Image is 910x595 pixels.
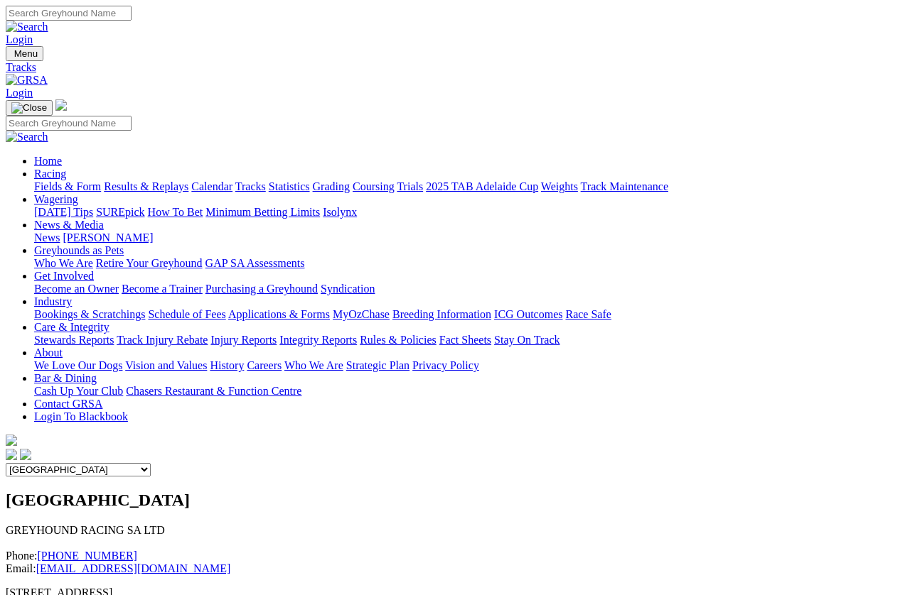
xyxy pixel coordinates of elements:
a: Stay On Track [494,334,560,346]
a: Login [6,33,33,45]
a: Injury Reports [210,334,277,346]
a: Who We Are [284,359,343,371]
p: GREYHOUND RACING SA LTD Phone: Email: [6,524,904,575]
a: Retire Your Greyhound [96,257,203,269]
img: facebook.svg [6,449,17,460]
a: Contact GRSA [34,398,102,410]
a: ICG Outcomes [494,308,562,320]
a: Login [6,87,33,99]
a: History [210,359,244,371]
a: Integrity Reports [279,334,357,346]
a: Become an Owner [34,283,119,295]
a: Cash Up Your Club [34,385,123,397]
a: Results & Replays [104,180,188,192]
div: Wagering [34,206,904,219]
img: twitter.svg [20,449,31,460]
a: Minimum Betting Limits [205,206,320,218]
a: Calendar [191,180,232,192]
a: Vision and Values [125,359,207,371]
a: Trials [397,180,423,192]
a: Careers [247,359,282,371]
a: News [34,231,60,244]
a: Care & Integrity [34,321,109,333]
h2: [GEOGRAPHIC_DATA] [6,491,904,510]
a: [EMAIL_ADDRESS][DOMAIN_NAME] [36,562,231,574]
a: Purchasing a Greyhound [205,283,318,295]
a: [PERSON_NAME] [63,231,153,244]
img: GRSA [6,74,48,87]
a: About [34,346,63,359]
button: Toggle navigation [6,100,53,116]
div: Industry [34,308,904,321]
div: Bar & Dining [34,385,904,398]
a: Wagering [34,193,78,205]
div: Care & Integrity [34,334,904,346]
a: Bookings & Scratchings [34,308,145,320]
a: Login To Blackbook [34,410,128,422]
a: MyOzChase [333,308,390,320]
a: Syndication [321,283,375,295]
div: Get Involved [34,283,904,295]
div: Greyhounds as Pets [34,257,904,270]
a: GAP SA Assessments [205,257,305,269]
a: 2025 TAB Adelaide Cup [426,180,538,192]
div: About [34,359,904,372]
a: Statistics [269,180,310,192]
a: Race Safe [565,308,611,320]
span: Menu [14,48,38,59]
input: Search [6,116,132,131]
a: Strategic Plan [346,359,409,371]
a: We Love Our Dogs [34,359,122,371]
a: Tracks [235,180,266,192]
a: Fields & Form [34,180,101,192]
a: Become a Trainer [122,283,203,295]
input: Search [6,6,132,21]
a: Schedule of Fees [148,308,225,320]
a: [DATE] Tips [34,206,93,218]
a: Get Involved [34,270,94,282]
img: logo-grsa-white.png [6,435,17,446]
a: Chasers Restaurant & Function Centre [126,385,301,397]
img: Search [6,21,48,33]
a: Track Injury Rebate [117,334,208,346]
a: Weights [541,180,578,192]
a: News & Media [34,219,104,231]
a: Home [34,155,62,167]
a: Greyhounds as Pets [34,244,124,256]
a: Track Maintenance [581,180,668,192]
a: Coursing [353,180,395,192]
a: Grading [313,180,350,192]
a: Stewards Reports [34,334,114,346]
a: Tracks [6,61,904,74]
img: Close [11,102,47,114]
a: Privacy Policy [412,359,479,371]
a: Isolynx [323,206,357,218]
a: [PHONE_NUMBER] [37,550,136,562]
img: Search [6,131,48,143]
a: Breeding Information [392,308,491,320]
a: Bar & Dining [34,372,97,384]
button: Toggle navigation [6,46,43,61]
a: How To Bet [148,206,203,218]
div: News & Media [34,231,904,244]
div: Racing [34,180,904,193]
img: logo-grsa-white.png [55,99,67,111]
a: Rules & Policies [360,334,437,346]
a: Industry [34,295,72,307]
a: Applications & Forms [228,308,330,320]
a: Who We Are [34,257,93,269]
a: Fact Sheets [439,334,491,346]
a: SUREpick [96,206,144,218]
a: Racing [34,168,66,180]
